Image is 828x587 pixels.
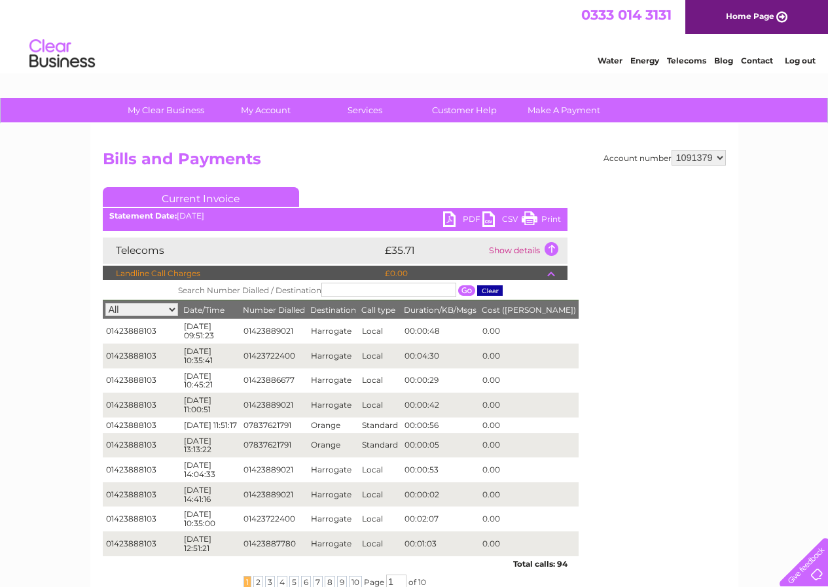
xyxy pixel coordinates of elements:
[479,393,579,418] td: 0.00
[359,531,401,556] td: Local
[359,418,401,433] td: Standard
[630,56,659,65] a: Energy
[105,7,724,63] div: Clear Business is a trading name of Verastar Limited (registered in [GEOGRAPHIC_DATA] No. 3667643...
[103,211,567,221] div: [DATE]
[103,556,567,569] div: Total calls: 94
[308,531,359,556] td: Harrogate
[308,418,359,433] td: Orange
[103,150,726,175] h2: Bills and Payments
[785,56,816,65] a: Log out
[181,319,240,344] td: [DATE] 09:51:23
[479,482,579,507] td: 0.00
[240,368,308,393] td: 01423886677
[418,577,426,587] span: 10
[479,368,579,393] td: 0.00
[308,393,359,418] td: Harrogate
[382,238,486,264] td: £35.71
[103,238,382,264] td: Telecoms
[240,457,308,482] td: 01423889021
[308,482,359,507] td: Harrogate
[308,344,359,368] td: Harrogate
[308,433,359,458] td: Orange
[401,482,479,507] td: 00:00:02
[401,319,479,344] td: 00:00:48
[359,457,401,482] td: Local
[359,507,401,531] td: Local
[103,507,181,531] td: 01423888103
[243,305,305,315] span: Number Dialled
[401,344,479,368] td: 00:04:30
[482,211,522,230] a: CSV
[598,56,622,65] a: Water
[308,507,359,531] td: Harrogate
[240,344,308,368] td: 01423722400
[479,531,579,556] td: 0.00
[359,433,401,458] td: Standard
[240,319,308,344] td: 01423889021
[401,507,479,531] td: 00:02:07
[361,305,395,315] span: Call type
[401,418,479,433] td: 00:00:56
[401,531,479,556] td: 00:01:03
[408,577,416,587] span: of
[479,344,579,368] td: 0.00
[109,211,177,221] b: Statement Date:
[359,344,401,368] td: Local
[667,56,706,65] a: Telecoms
[359,482,401,507] td: Local
[240,507,308,531] td: 01423722400
[308,319,359,344] td: Harrogate
[310,305,356,315] span: Destination
[103,531,181,556] td: 01423888103
[103,482,181,507] td: 01423888103
[211,98,319,122] a: My Account
[103,433,181,458] td: 01423888103
[522,211,561,230] a: Print
[240,418,308,433] td: 07837621791
[183,305,238,315] span: Date/Time
[240,393,308,418] td: 01423889021
[103,393,181,418] td: 01423888103
[714,56,733,65] a: Blog
[181,507,240,531] td: [DATE] 10:35:00
[510,98,618,122] a: Make A Payment
[479,507,579,531] td: 0.00
[311,98,419,122] a: Services
[181,344,240,368] td: [DATE] 10:35:41
[181,368,240,393] td: [DATE] 10:45:21
[103,418,181,433] td: 01423888103
[181,531,240,556] td: [DATE] 12:51:21
[479,433,579,458] td: 0.00
[603,150,726,166] div: Account number
[308,457,359,482] td: Harrogate
[359,368,401,393] td: Local
[181,418,240,433] td: [DATE] 11:51:17
[103,319,181,344] td: 01423888103
[404,305,477,315] span: Duration/KB/Msgs
[103,266,382,281] td: Landline Call Charges
[181,457,240,482] td: [DATE] 14:04:33
[103,368,181,393] td: 01423888103
[401,368,479,393] td: 00:00:29
[29,34,96,74] img: logo.png
[240,482,308,507] td: 01423889021
[401,393,479,418] td: 00:00:42
[103,457,181,482] td: 01423888103
[181,393,240,418] td: [DATE] 11:00:51
[741,56,773,65] a: Contact
[359,319,401,344] td: Local
[482,305,576,315] span: Cost ([PERSON_NAME])
[181,433,240,458] td: [DATE] 13:13:22
[181,482,240,507] td: [DATE] 14:41:16
[364,577,384,587] span: Page
[112,98,220,122] a: My Clear Business
[382,266,547,281] td: £0.00
[479,457,579,482] td: 0.00
[486,238,567,264] td: Show details
[581,7,672,23] a: 0333 014 3131
[401,457,479,482] td: 00:00:53
[479,319,579,344] td: 0.00
[479,418,579,433] td: 0.00
[103,187,299,207] a: Current Invoice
